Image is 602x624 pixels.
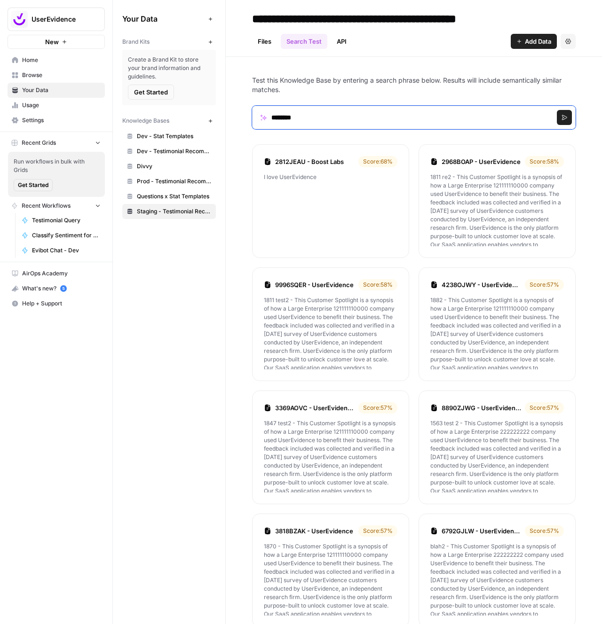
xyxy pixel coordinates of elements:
span: Dev - Testimonial Recommender [137,147,212,156]
span: Add Data [525,37,551,46]
p: 1870 - This Customer Spotlight is a synopsis of how a Large Enterprise 121111110000 company used ... [264,542,397,616]
div: Score: 57 % [525,525,564,537]
div: Score: 57 % [525,279,564,290]
a: Home [8,53,105,68]
span: Prod - Testimonial Recommender (Vector Store) [137,177,212,186]
span: Browse [22,71,101,79]
button: Workspace: UserEvidence [8,8,105,31]
span: Home [22,56,101,64]
a: Evibot Chat - Dev [17,243,105,258]
span: Get Started [18,181,48,189]
span: Divvy [137,162,212,171]
span: AirOps Academy [22,269,101,278]
button: New [8,35,105,49]
a: 8890ZJWG - UserEvidence [442,403,521,413]
span: Classify Sentiment for Testimonial Questions [32,231,101,240]
a: Divvy [122,159,216,174]
span: Your Data [22,86,101,94]
p: I love UserEvidence [264,173,397,246]
a: 4238OJWY - UserEvidence [442,280,521,289]
div: What's new? [8,281,104,296]
button: What's new? 5 [8,281,105,296]
button: Add Data [511,34,557,49]
button: Get Started [14,179,53,191]
span: Questions x Stat Templates [137,192,212,201]
a: Browse [8,68,105,83]
span: UserEvidence [32,15,88,24]
span: Usage [22,101,101,109]
p: 1563 test 2 - This Customer Spotlight is a synopsis of how a Large Enterprise 222222222 company u... [430,419,564,492]
a: 2812JEAU - Boost Labs [275,157,355,166]
span: Testimonial Query [32,216,101,225]
a: 3818BZAK - UserEvidence [275,526,355,536]
span: Evibot Chat - Dev [32,246,101,255]
a: Your Data [8,83,105,98]
span: Help + Support [22,299,101,308]
span: Settings [22,116,101,125]
span: Brand Kits [122,38,150,46]
span: Knowledge Bases [122,117,169,125]
a: Testimonial Query [17,213,105,228]
span: New [45,37,59,47]
div: Score: 57 % [525,402,564,413]
p: blah2 - This Customer Spotlight is a synopsis of how a Large Enterprise 222222222 company used Us... [430,542,564,616]
div: Score: 68 % [358,156,397,167]
a: Classify Sentiment for Testimonial Questions [17,228,105,243]
a: Prod - Testimonial Recommender (Vector Store) [122,174,216,189]
a: Files [252,34,277,49]
span: Recent Grids [22,139,56,147]
a: 3369AOVC - UserEvidence [275,403,355,413]
button: Recent Workflows [8,199,105,213]
a: Questions x Stat Templates [122,189,216,204]
text: 5 [62,286,64,291]
button: Help + Support [8,296,105,311]
span: Dev - Stat Templates [137,132,212,140]
a: API [331,34,352,49]
a: Search Test [281,34,327,49]
div: Score: 57 % [358,402,397,413]
a: Dev - Stat Templates [122,129,216,144]
a: Staging - Testimonial Recommender (Vector Store) [122,204,216,219]
span: Your Data [122,13,205,24]
a: 6792GJLW - UserEvidence [442,526,521,536]
input: Search phrase [252,106,576,129]
img: UserEvidence Logo [11,11,28,28]
span: Staging - Testimonial Recommender (Vector Store) [137,207,212,216]
button: Get Started [128,85,174,100]
a: AirOps Academy [8,266,105,281]
p: Test this Knowledge Base by entering a search phrase below. Results will include semantically sim... [252,76,576,94]
p: 1882 - This Customer Spotlight is a synopsis of how a Large Enterprise 121111110000 company used ... [430,296,564,369]
a: Dev - Testimonial Recommender [122,144,216,159]
p: 1811 test2 - This Customer Spotlight is a synopsis of how a Large Enterprise 121111110000 company... [264,296,397,369]
div: Score: 58 % [525,156,564,167]
span: Recent Workflows [22,202,71,210]
a: 9996SQER - UserEvidence [275,280,355,289]
span: Get Started [134,87,168,97]
button: Recent Grids [8,136,105,150]
span: Create a Brand Kit to store your brand information and guidelines. [128,55,210,81]
p: 1847 test2 - This Customer Spotlight is a synopsis of how a Large Enterprise 121111110000 company... [264,419,397,492]
a: Usage [8,98,105,113]
div: Score: 58 % [358,279,397,290]
div: Score: 57 % [358,525,397,537]
span: Run workflows in bulk with Grids [14,157,99,174]
a: 2968BOAP - UserEvidence [442,157,521,166]
a: 5 [60,285,67,292]
a: Settings [8,113,105,128]
p: 1811 re2 - This Customer Spotlight is a synopsis of how a Large Enterprise 121111110000 company u... [430,173,564,246]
